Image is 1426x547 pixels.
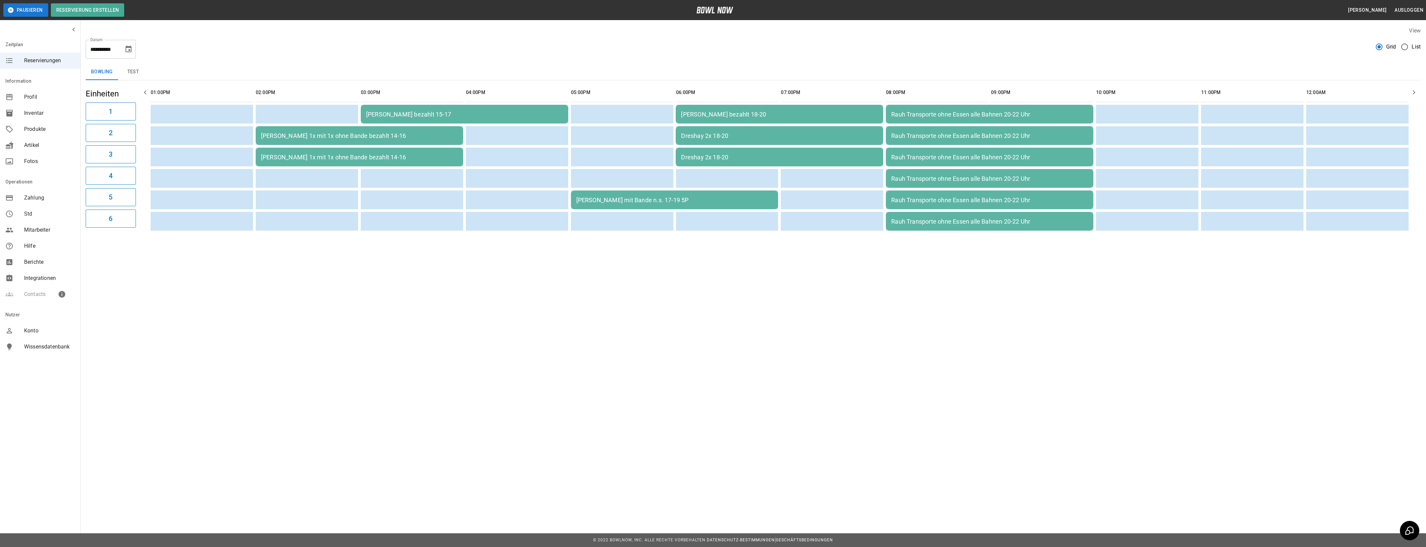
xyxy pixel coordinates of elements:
div: inventory tabs [86,64,1421,80]
th: 05:00PM [571,83,673,102]
button: 1 [86,102,136,121]
span: Reservierungen [24,57,75,65]
th: 01:00PM [151,83,253,102]
img: logo [696,7,733,13]
span: Hilfe [24,242,75,250]
button: test [118,64,148,80]
th: 07:00PM [781,83,883,102]
span: Fotos [24,157,75,165]
th: 12:00AM [1306,83,1409,102]
span: List [1412,43,1421,51]
th: 06:00PM [676,83,778,102]
button: 2 [86,124,136,142]
div: [PERSON_NAME] 1x mit 1x ohne Bande bezahlt 14-16 [261,154,458,161]
th: 10:00PM [1096,83,1198,102]
span: Berichte [24,258,75,266]
h6: 2 [109,128,112,138]
span: Inventar [24,109,75,117]
th: 08:00PM [886,83,988,102]
th: 04:00PM [466,83,568,102]
th: 03:00PM [361,83,463,102]
div: Dreshay 2x 18-20 [681,154,878,161]
div: Rauh Transporte ohne Essen alle Bahnen 20-22 Uhr [891,111,1088,118]
div: [PERSON_NAME] mit Bande n.s. 17-19 5P [576,197,773,204]
span: Grid [1386,43,1396,51]
h6: 6 [109,213,112,224]
span: © 2022 BowlNow, Inc. Alle Rechte vorbehalten. [593,538,707,542]
div: [PERSON_NAME] bezahlt 18-20 [681,111,878,118]
div: Rauh Transporte ohne Essen alle Bahnen 20-22 Uhr [891,154,1088,161]
button: Pausieren [3,3,48,17]
h6: 5 [109,192,112,203]
h6: 3 [109,149,112,160]
h6: 4 [109,170,112,181]
div: Rauh Transporte ohne Essen alle Bahnen 20-22 Uhr [891,197,1088,204]
button: 4 [86,167,136,185]
div: Rauh Transporte ohne Essen alle Bahnen 20-22 Uhr [891,218,1088,225]
span: Std [24,210,75,218]
a: Datenschutz-Bestimmungen [707,538,775,542]
span: Zahlung [24,194,75,202]
a: Geschäftsbedingungen [776,538,833,542]
span: Wissensdatenbank [24,343,75,351]
h5: Einheiten [86,88,136,99]
div: Rauh Transporte ohne Essen alle Bahnen 20-22 Uhr [891,175,1088,182]
span: Artikel [24,141,75,149]
button: Bowling [86,64,118,80]
label: View [1409,27,1421,34]
span: Profil [24,93,75,101]
th: 09:00PM [991,83,1093,102]
th: 02:00PM [256,83,358,102]
button: [PERSON_NAME] [1345,4,1389,16]
button: 6 [86,210,136,228]
button: 3 [86,145,136,163]
div: [PERSON_NAME] bezahlt 15-17 [366,111,563,118]
span: Produkte [24,125,75,133]
div: [PERSON_NAME] 1x mit 1x ohne Bande bezahlt 14-16 [261,132,458,139]
span: Konto [24,327,75,335]
span: Mitarbeiter [24,226,75,234]
div: Dreshay 2x 18-20 [681,132,878,139]
button: Reservierung erstellen [51,3,124,17]
button: 5 [86,188,136,206]
table: sticky table [148,80,1411,233]
h6: 1 [109,106,112,117]
div: Rauh Transporte ohne Essen alle Bahnen 20-22 Uhr [891,132,1088,139]
button: Choose date, selected date is 20. Sep. 2025 [122,43,135,56]
th: 11:00PM [1201,83,1304,102]
button: Ausloggen [1392,4,1426,16]
span: Integrationen [24,274,75,282]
